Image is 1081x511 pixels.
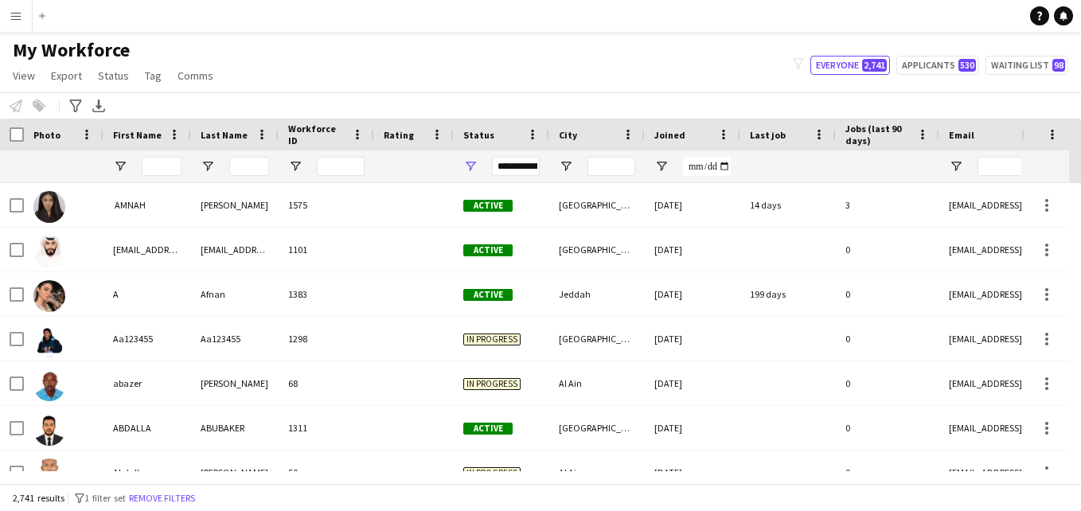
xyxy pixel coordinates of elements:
[836,451,939,494] div: 0
[279,451,374,494] div: 50
[288,123,345,146] span: Workforce ID
[33,191,65,223] img: ‏ AMNAH IDRIS
[145,68,162,83] span: Tag
[836,228,939,271] div: 0
[654,159,669,174] button: Open Filter Menu
[191,228,279,271] div: [EMAIL_ADDRESS][DOMAIN_NAME]
[384,129,414,141] span: Rating
[836,183,939,227] div: 3
[279,228,374,271] div: 1101
[66,96,85,115] app-action-btn: Advanced filters
[201,159,215,174] button: Open Filter Menu
[103,406,191,450] div: ABDALLA
[178,68,213,83] span: Comms
[949,129,974,141] span: Email
[654,129,685,141] span: Joined
[836,406,939,450] div: 0
[463,334,521,345] span: In progress
[92,65,135,86] a: Status
[103,361,191,405] div: abazer
[949,159,963,174] button: Open Filter Menu
[191,361,279,405] div: [PERSON_NAME]
[288,159,302,174] button: Open Filter Menu
[33,458,65,490] img: Abdalla Kamal
[201,129,248,141] span: Last Name
[740,272,836,316] div: 199 days
[103,451,191,494] div: Abdalla
[587,157,635,176] input: City Filter Input
[463,378,521,390] span: In progress
[279,272,374,316] div: 1383
[645,183,740,227] div: [DATE]
[549,228,645,271] div: [GEOGRAPHIC_DATA]
[13,38,130,62] span: My Workforce
[84,492,126,504] span: 1 filter set
[279,317,374,361] div: 1298
[191,317,279,361] div: Aa123455
[33,129,60,141] span: Photo
[645,317,740,361] div: [DATE]
[279,183,374,227] div: 1575
[33,369,65,401] img: abazer sidahmed Mohammed
[191,406,279,450] div: ABUBAKER
[6,65,41,86] a: View
[229,157,269,176] input: Last Name Filter Input
[463,423,513,435] span: Active
[645,272,740,316] div: [DATE]
[549,183,645,227] div: [GEOGRAPHIC_DATA]
[862,59,887,72] span: 2,741
[559,159,573,174] button: Open Filter Menu
[845,123,911,146] span: Jobs (last 90 days)
[463,289,513,301] span: Active
[113,159,127,174] button: Open Filter Menu
[279,406,374,450] div: 1311
[1052,59,1065,72] span: 98
[279,361,374,405] div: 68
[113,129,162,141] span: First Name
[463,200,513,212] span: Active
[836,272,939,316] div: 0
[191,183,279,227] div: [PERSON_NAME]
[810,56,890,75] button: Everyone2,741
[103,272,191,316] div: A
[126,490,198,507] button: Remove filters
[89,96,108,115] app-action-btn: Export XLSX
[463,129,494,141] span: Status
[317,157,365,176] input: Workforce ID Filter Input
[45,65,88,86] a: Export
[958,59,976,72] span: 530
[13,68,35,83] span: View
[836,317,939,361] div: 0
[33,414,65,446] img: ABDALLA ABUBAKER
[740,183,836,227] div: 14 days
[549,317,645,361] div: [GEOGRAPHIC_DATA]
[191,451,279,494] div: [PERSON_NAME]
[103,228,191,271] div: [EMAIL_ADDRESS][DOMAIN_NAME]
[836,361,939,405] div: 0
[985,56,1068,75] button: Waiting list98
[33,280,65,312] img: A Afnan
[33,325,65,357] img: Aa123455 Aa123455
[103,317,191,361] div: Aa123455
[463,159,478,174] button: Open Filter Menu
[896,56,979,75] button: Applicants530
[645,406,740,450] div: [DATE]
[559,129,577,141] span: City
[139,65,168,86] a: Tag
[463,244,513,256] span: Active
[750,129,786,141] span: Last job
[171,65,220,86] a: Comms
[683,157,731,176] input: Joined Filter Input
[142,157,181,176] input: First Name Filter Input
[645,451,740,494] div: [DATE]
[645,361,740,405] div: [DATE]
[549,406,645,450] div: [GEOGRAPHIC_DATA]
[549,361,645,405] div: Al Ain
[549,272,645,316] div: Jeddah
[549,451,645,494] div: Al Ain
[103,183,191,227] div: ‏ AMNAH
[98,68,129,83] span: Status
[463,467,521,479] span: In progress
[645,228,740,271] div: [DATE]
[191,272,279,316] div: Afnan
